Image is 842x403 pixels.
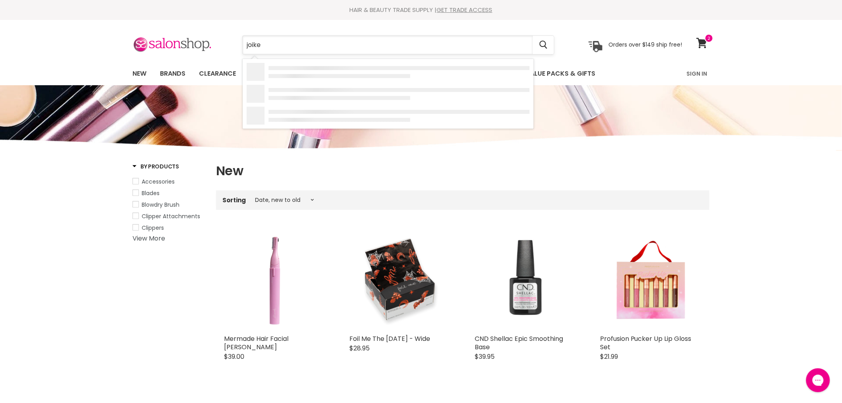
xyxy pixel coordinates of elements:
[475,352,495,361] span: $39.95
[133,189,206,198] a: Blades
[127,62,642,85] ul: Main menu
[127,65,152,82] a: New
[600,229,702,331] a: Profusion Pucker Up Lip Gloss Set Profusion Pucker Up Lip Gloss Set
[475,229,576,331] img: CND Shellac Epic Smoothing Base
[142,224,164,232] span: Clippers
[133,223,206,232] a: Clippers
[154,65,191,82] a: Brands
[123,62,719,85] nav: Main
[349,229,451,331] a: Foil Me The Halloween - Wide Foil Me The Halloween - Wide
[142,212,200,220] span: Clipper Attachments
[142,189,160,197] span: Blades
[520,65,601,82] a: Value Packs & Gifts
[682,65,712,82] a: Sign In
[216,162,709,179] h1: New
[475,334,563,352] a: CND Shellac Epic Smoothing Base
[600,352,618,361] span: $21.99
[133,177,206,186] a: Accessories
[533,36,554,54] button: Search
[349,344,370,353] span: $28.95
[142,201,179,209] span: Blowdry Brush
[224,229,325,331] a: Mermade Hair Facial Shaver Mermade Hair Facial Shaver
[437,6,493,14] a: GET TRADE ACCESS
[224,334,288,352] a: Mermade Hair Facial [PERSON_NAME]
[242,35,554,55] form: Product
[224,229,325,331] img: Mermade Hair Facial Shaver
[142,178,175,186] span: Accessories
[608,41,682,48] p: Orders over $149 ship free!
[123,6,719,14] div: HAIR & BEAUTY TRADE SUPPLY |
[133,162,179,170] h3: By Products
[600,334,692,352] a: Profusion Pucker Up Lip Gloss Set
[193,65,242,82] a: Clearance
[600,229,702,331] img: Profusion Pucker Up Lip Gloss Set
[224,352,244,361] span: $39.00
[349,229,451,331] img: Foil Me The Halloween - Wide
[133,200,206,209] a: Blowdry Brush
[133,234,165,243] a: View More
[802,366,834,395] iframe: Gorgias live chat messenger
[243,36,533,54] input: Search
[222,197,246,203] label: Sorting
[133,212,206,221] a: Clipper Attachments
[349,334,430,343] a: Foil Me The [DATE] - Wide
